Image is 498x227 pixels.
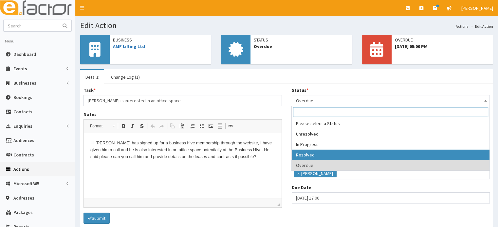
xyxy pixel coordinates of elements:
a: Paste (Ctrl+V) [177,122,186,130]
label: Notes [83,111,97,118]
button: Submit [83,213,110,224]
a: Strike Through [137,122,146,130]
li: Edit Action [469,24,493,29]
span: Audiences [13,138,34,143]
span: Overdue [296,96,486,105]
a: Copy (Ctrl+C) [168,122,177,130]
li: Overdue [292,160,489,170]
span: Packages [13,209,33,215]
a: Italic (Ctrl+I) [128,122,137,130]
span: [PERSON_NAME] [461,5,493,11]
input: Search... [4,20,59,31]
li: Unresolved [292,129,489,139]
span: [DATE] 05:00 PM [395,43,490,50]
a: Format [86,122,118,131]
a: Insert/Remove Bulleted List [197,122,206,130]
span: Enquiries [13,123,32,129]
li: Resolved [292,150,489,160]
span: Overdue [254,43,349,50]
a: Redo (Ctrl+Y) [157,122,166,130]
h1: Edit Action [80,21,493,30]
li: Emma Cox [294,170,337,177]
span: Contracts [13,152,34,158]
span: Status [254,37,349,43]
iframe: Rich Text Editor, notes [84,133,282,199]
span: Format [87,122,110,130]
span: Overdue [292,95,490,106]
a: Link (Ctrl+L) [226,122,235,130]
span: Bookings [13,94,32,100]
span: OVERDUE [395,37,490,43]
span: Business [113,37,208,43]
a: Undo (Ctrl+Z) [148,122,157,130]
li: Please select a Status [292,118,489,129]
span: Actions [13,166,29,172]
label: Due Date [292,184,311,191]
span: Microsoft365 [13,181,39,186]
a: AMF Lifting Ltd [113,43,145,49]
span: Drag to resize [277,203,280,206]
a: Actions [456,24,468,29]
span: Businesses [13,80,36,86]
li: In Progress [292,139,489,150]
span: × [297,170,300,177]
a: Insert/Remove Numbered List [188,122,197,130]
span: Events [13,66,27,72]
span: Addresses [13,195,34,201]
span: Contacts [13,109,32,115]
span: Dashboard [13,51,36,57]
label: Status [292,87,308,93]
a: Insert Horizontal Line [215,122,225,130]
a: Bold (Ctrl+B) [119,122,128,130]
a: Details [80,70,104,84]
label: Task [83,87,96,93]
a: Change Log (1) [106,70,145,84]
a: Image [206,122,215,130]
